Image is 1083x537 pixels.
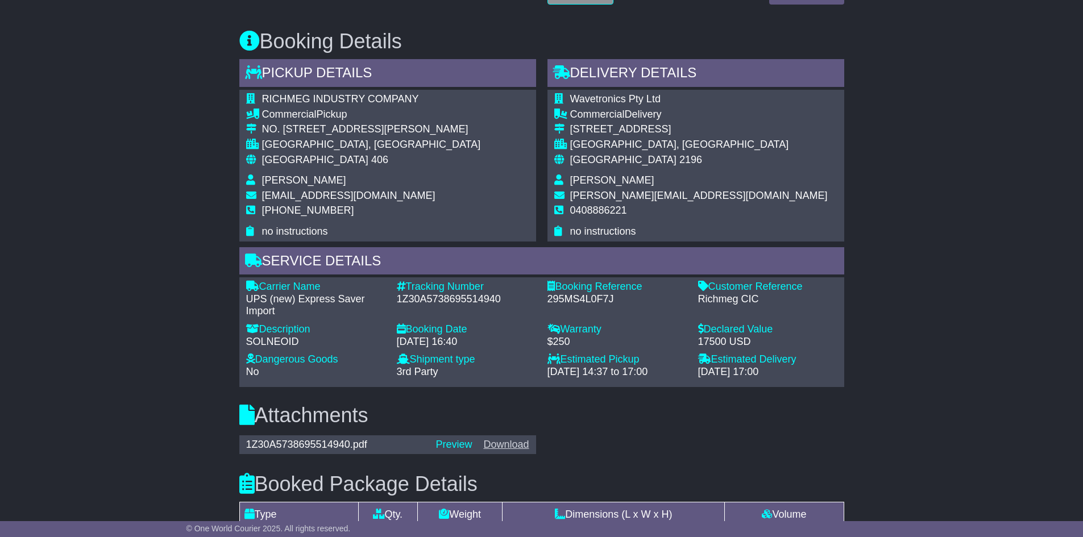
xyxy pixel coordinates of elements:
span: [EMAIL_ADDRESS][DOMAIN_NAME] [262,190,435,201]
div: Richmeg CIC [698,293,837,306]
h3: Attachments [239,404,844,427]
div: [DATE] 14:37 to 17:00 [547,366,687,378]
div: Shipment type [397,353,536,366]
span: [PERSON_NAME] [262,174,346,186]
span: Wavetronics Pty Ltd [570,93,661,105]
span: [PHONE_NUMBER] [262,205,354,216]
div: Booking Date [397,323,536,336]
div: Description [246,323,385,336]
span: no instructions [570,226,636,237]
div: Service Details [239,247,844,278]
div: Estimated Delivery [698,353,837,366]
div: 17500 USD [698,336,837,348]
div: [STREET_ADDRESS] [570,123,828,136]
span: 2196 [679,154,702,165]
a: Download [483,439,529,450]
div: 1Z30A5738695514940.pdf [240,439,430,451]
div: UPS (new) Express Saver Import [246,293,385,318]
span: Commercial [262,109,317,120]
div: Pickup Details [239,59,536,90]
div: Estimated Pickup [547,353,687,366]
h3: Booking Details [239,30,844,53]
td: Weight [418,502,503,527]
a: Preview [435,439,472,450]
div: Pickup [262,109,481,121]
span: 406 [371,154,388,165]
div: $250 [547,336,687,348]
span: No [246,366,259,377]
span: RICHMEG INDUSTRY COMPANY [262,93,419,105]
span: 3rd Party [397,366,438,377]
span: [GEOGRAPHIC_DATA] [262,154,368,165]
span: 0408886221 [570,205,627,216]
span: © One World Courier 2025. All rights reserved. [186,524,351,533]
div: NO. [STREET_ADDRESS][PERSON_NAME] [262,123,481,136]
td: Type [239,502,358,527]
div: SOLNEOID [246,336,385,348]
div: Booking Reference [547,281,687,293]
div: [DATE] 17:00 [698,366,837,378]
div: [GEOGRAPHIC_DATA], [GEOGRAPHIC_DATA] [262,139,481,151]
td: Dimensions (L x W x H) [503,502,725,527]
h3: Booked Package Details [239,473,844,496]
div: 295MS4L0F7J [547,293,687,306]
div: Tracking Number [397,281,536,293]
div: 1Z30A5738695514940 [397,293,536,306]
div: [GEOGRAPHIC_DATA], [GEOGRAPHIC_DATA] [570,139,828,151]
div: Customer Reference [698,281,837,293]
div: Delivery [570,109,828,121]
td: Qty. [358,502,418,527]
div: [DATE] 16:40 [397,336,536,348]
div: Delivery Details [547,59,844,90]
span: Commercial [570,109,625,120]
div: Carrier Name [246,281,385,293]
span: [PERSON_NAME] [570,174,654,186]
div: Declared Value [698,323,837,336]
div: Dangerous Goods [246,353,385,366]
span: [GEOGRAPHIC_DATA] [570,154,677,165]
span: no instructions [262,226,328,237]
div: Warranty [547,323,687,336]
td: Volume [725,502,844,527]
span: [PERSON_NAME][EMAIL_ADDRESS][DOMAIN_NAME] [570,190,828,201]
